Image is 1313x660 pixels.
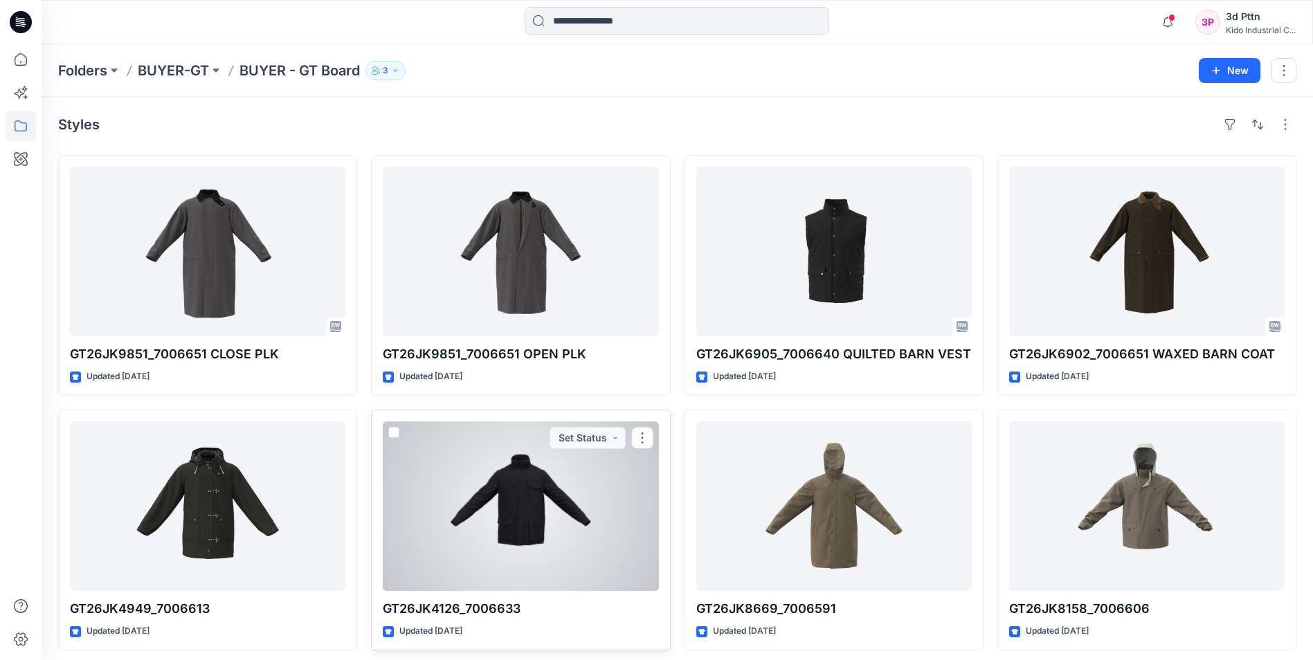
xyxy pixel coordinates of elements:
p: Updated [DATE] [713,369,776,384]
p: GT26JK9851_7006651 CLOSE PLK [70,345,345,364]
a: GT26JK4126_7006633 [383,421,658,591]
p: Updated [DATE] [399,369,462,384]
a: GT26JK8669_7006591 [696,421,972,591]
p: Updated [DATE] [1026,369,1089,384]
button: New [1199,58,1260,83]
a: GT26JK9851_7006651 CLOSE PLK [70,167,345,336]
div: 3d Pttn [1226,8,1296,25]
p: GT26JK6905_7006640 QUILTED BARN VEST [696,345,972,364]
a: GT26JK4949_7006613 [70,421,345,591]
p: GT26JK8158_7006606 [1009,599,1285,618]
p: GT26JK4126_7006633 [383,599,658,618]
p: Updated [DATE] [399,624,462,639]
p: GT26JK9851_7006651 OPEN PLK [383,345,658,364]
a: GT26JK9851_7006651 OPEN PLK [383,167,658,336]
button: 3 [365,61,406,80]
div: Kido Industrial C... [1226,25,1296,35]
h4: Styles [58,116,100,133]
p: GT26JK8669_7006591 [696,599,972,618]
p: Updated [DATE] [1026,624,1089,639]
p: 3 [383,63,388,78]
p: BUYER - GT Board [239,61,360,80]
a: GT26JK6905_7006640 QUILTED BARN VEST [696,167,972,336]
p: GT26JK4949_7006613 [70,599,345,618]
p: Updated [DATE] [87,624,150,639]
p: Updated [DATE] [87,369,150,384]
a: GT26JK6902_7006651 WAXED BARN COAT [1009,167,1285,336]
a: Folders [58,61,107,80]
a: GT26JK8158_7006606 [1009,421,1285,591]
div: 3P [1195,10,1220,35]
a: BUYER-GT [138,61,209,80]
p: GT26JK6902_7006651 WAXED BARN COAT [1009,345,1285,364]
p: Updated [DATE] [713,624,776,639]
